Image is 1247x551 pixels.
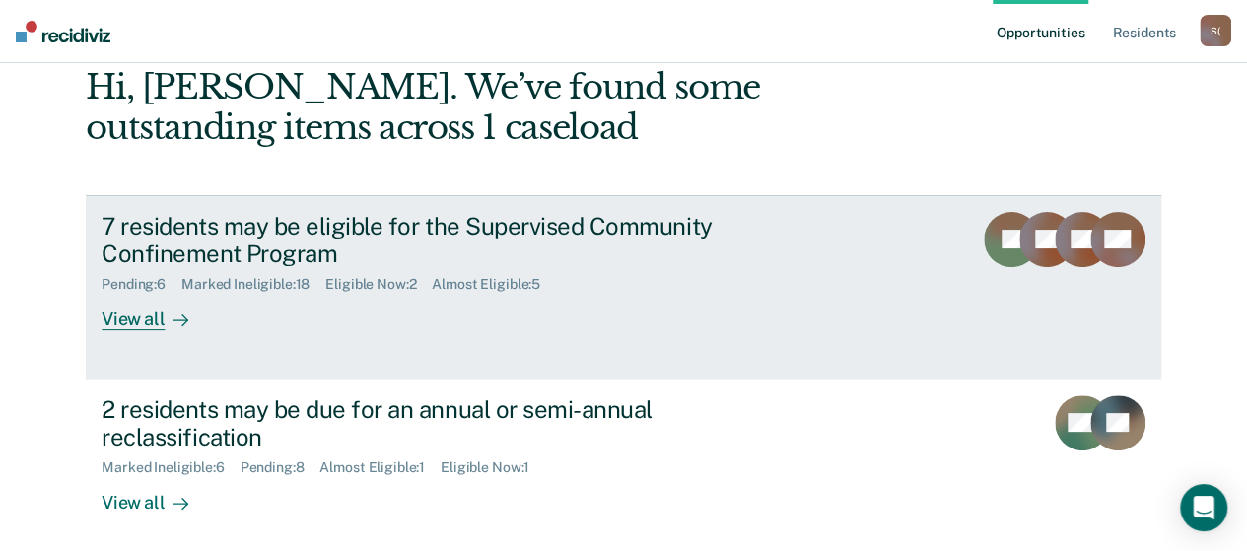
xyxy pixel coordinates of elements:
div: Open Intercom Messenger [1180,484,1227,531]
div: Pending : 6 [102,276,181,293]
div: 7 residents may be eligible for the Supervised Community Confinement Program [102,212,794,269]
div: Hi, [PERSON_NAME]. We’ve found some outstanding items across 1 caseload [86,67,945,148]
div: Pending : 8 [241,459,320,476]
div: Eligible Now : 1 [441,459,545,476]
a: 7 residents may be eligible for the Supervised Community Confinement ProgramPending:6Marked Ineli... [86,195,1161,379]
div: Marked Ineligible : 18 [181,276,325,293]
div: Almost Eligible : 5 [432,276,556,293]
div: Almost Eligible : 1 [319,459,441,476]
img: Recidiviz [16,21,110,42]
div: S ( [1200,15,1231,46]
div: View all [102,293,212,331]
div: Marked Ineligible : 6 [102,459,240,476]
div: 2 residents may be due for an annual or semi-annual reclassification [102,395,794,452]
button: S( [1200,15,1231,46]
div: View all [102,476,212,515]
div: Eligible Now : 2 [325,276,432,293]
